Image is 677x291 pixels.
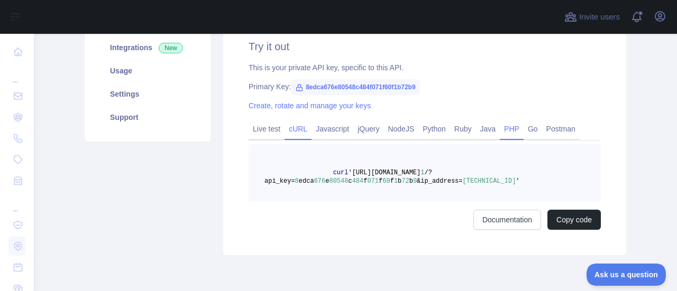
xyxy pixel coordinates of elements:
[547,210,601,230] button: Copy code
[329,177,348,185] span: 80548
[524,120,542,137] a: Go
[295,177,299,185] span: 8
[348,177,352,185] span: c
[299,177,314,185] span: edca
[420,169,424,176] span: 1
[97,36,198,59] a: Integrations New
[249,62,601,73] div: This is your private API key, specific to this API.
[398,177,401,185] span: b
[367,177,379,185] span: 071
[450,120,476,137] a: Ruby
[291,79,420,95] span: 8edca676e80548c484f071f60f1b72b9
[312,120,353,137] a: Javascript
[382,177,390,185] span: 60
[159,43,183,53] span: New
[476,120,500,137] a: Java
[418,120,450,137] a: Python
[409,177,413,185] span: b
[285,120,312,137] a: cURL
[249,120,285,137] a: Live test
[8,192,25,213] div: ...
[325,177,329,185] span: e
[97,82,198,106] a: Settings
[413,177,417,185] span: 9
[348,169,420,176] span: '[URL][DOMAIN_NAME]
[390,177,394,185] span: f
[463,177,516,185] span: [TECHNICAL_ID]
[97,106,198,129] a: Support
[516,177,519,185] span: '
[249,39,601,54] h2: Try it out
[249,81,601,92] div: Primary Key:
[500,120,524,137] a: PHP
[383,120,418,137] a: NodeJS
[379,177,382,185] span: f
[314,177,326,185] span: 676
[333,169,349,176] span: curl
[353,120,383,137] a: jQuery
[249,101,371,110] a: Create, rotate and manage your keys
[417,177,462,185] span: &ip_address=
[363,177,367,185] span: f
[542,120,580,137] a: Postman
[8,63,25,85] div: ...
[97,59,198,82] a: Usage
[579,11,620,23] span: Invite users
[352,177,364,185] span: 484
[587,264,666,286] iframe: Toggle Customer Support
[562,8,622,25] button: Invite users
[394,177,398,185] span: 1
[473,210,541,230] a: Documentation
[401,177,409,185] span: 72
